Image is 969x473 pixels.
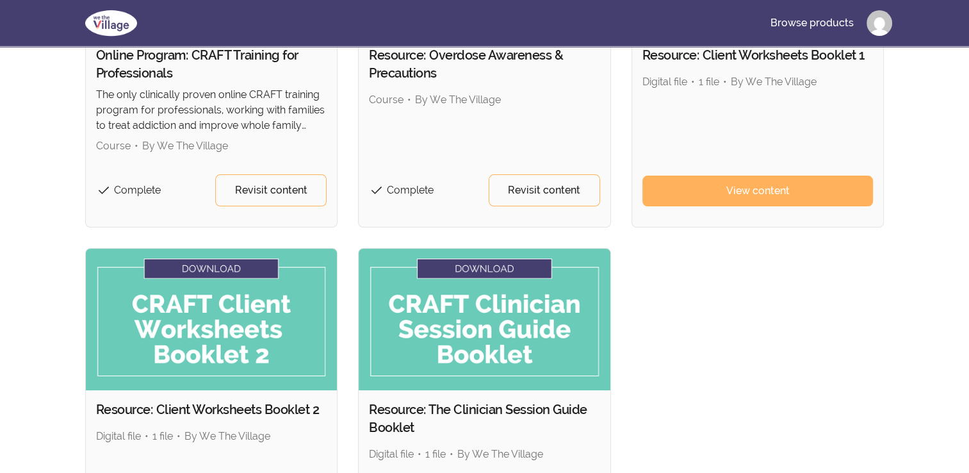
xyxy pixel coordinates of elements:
a: Revisit content [489,174,600,206]
a: Revisit content [215,174,327,206]
span: • [177,430,181,442]
span: Complete [387,184,434,196]
img: We The Village logo [77,8,145,38]
span: 1 file [425,448,446,460]
span: 1 file [699,76,719,88]
a: View content [642,176,874,206]
span: By We The Village [184,430,270,442]
span: Complete [114,184,161,196]
a: Browse products [760,8,864,38]
h2: Resource: Client Worksheets Booklet 2 [96,401,327,419]
h2: Resource: The Clinician Session Guide Booklet [369,401,600,436]
span: By We The Village [731,76,817,88]
span: • [723,76,727,88]
span: Digital file [369,448,414,460]
span: • [134,140,138,152]
h2: Resource: Overdose Awareness & Precautions [369,46,600,82]
span: 1 file [152,430,173,442]
span: Digital file [642,76,687,88]
p: The only clinically proven online CRAFT training program for professionals, working with families... [96,87,327,133]
h2: Resource: Client Worksheets Booklet 1 [642,46,874,64]
span: Revisit content [235,183,307,198]
span: Course [369,94,403,106]
span: Course [96,140,131,152]
span: • [145,430,149,442]
span: • [691,76,695,88]
nav: Main [760,8,892,38]
span: View content [726,183,790,199]
span: • [407,94,411,106]
span: check [96,183,111,198]
img: Profile image for Amy Steele [867,10,892,36]
span: By We The Village [457,448,543,460]
span: Revisit content [508,183,580,198]
span: • [418,448,421,460]
span: Digital file [96,430,141,442]
span: • [450,448,453,460]
span: By We The Village [142,140,228,152]
img: Product image for Resource: The Clinician Session Guide Booklet [359,249,610,390]
span: check [369,183,384,198]
img: Product image for Resource: Client Worksheets Booklet 2 [86,249,338,390]
span: By We The Village [415,94,501,106]
h2: Online Program: CRAFT Training for Professionals [96,46,327,82]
